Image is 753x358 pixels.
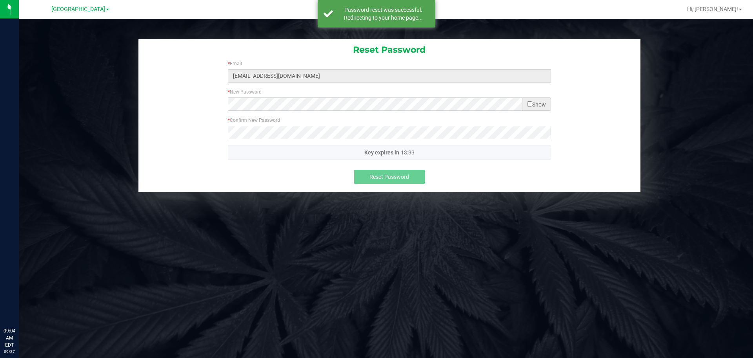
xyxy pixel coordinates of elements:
[4,349,15,354] p: 09/27
[401,149,415,156] span: 13:33
[4,327,15,349] p: 09:04 AM EDT
[228,117,280,124] label: Confirm New Password
[51,6,105,13] span: [GEOGRAPHIC_DATA]
[522,97,551,111] span: Show
[138,39,640,60] div: Reset Password
[228,60,242,67] label: Email
[337,6,429,22] div: Password reset was successful. Redirecting to your home page...
[687,6,738,12] span: Hi, [PERSON_NAME]!
[354,170,425,184] button: Reset Password
[228,145,551,160] p: Key expires in
[228,88,262,95] label: New Password
[369,174,409,180] span: Reset Password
